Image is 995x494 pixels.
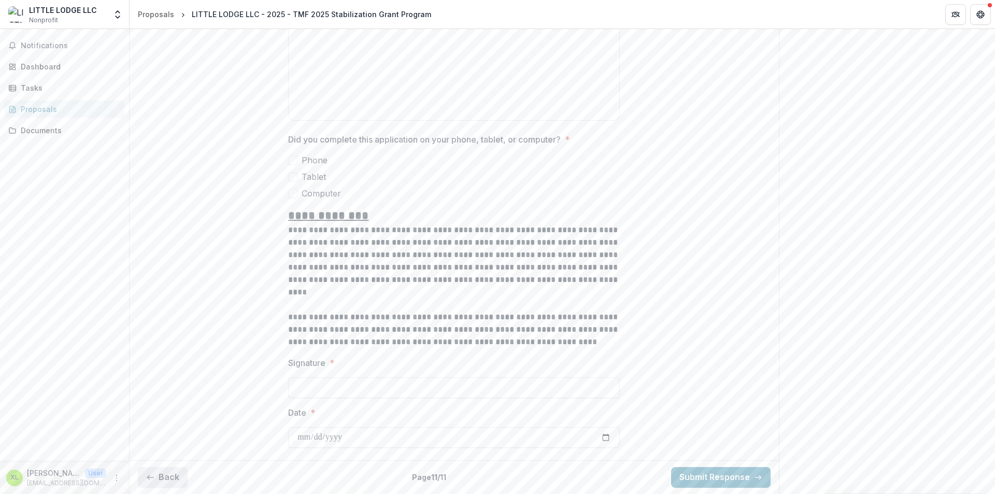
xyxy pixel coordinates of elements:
p: User [85,469,106,478]
a: Proposals [134,7,178,22]
span: Computer [302,187,341,200]
div: Proposals [21,104,117,115]
button: More [110,472,123,484]
button: Submit Response [671,467,771,488]
a: Dashboard [4,58,125,75]
p: Signature [288,357,325,369]
a: Documents [4,122,125,139]
span: Notifications [21,41,121,50]
div: XINXI LIU [10,474,19,481]
nav: breadcrumb [134,7,435,22]
span: Tablet [302,171,326,183]
div: Documents [21,125,117,136]
button: Back [138,467,188,488]
div: LITTLE LODGE LLC [29,5,97,16]
div: Tasks [21,82,117,93]
span: Phone [302,154,328,166]
button: Notifications [4,37,125,54]
div: LITTLE LODGE LLC - 2025 - TMF 2025 Stabilization Grant Program [192,9,431,20]
p: Did you complete this application on your phone, tablet, or computer? [288,133,561,146]
button: Get Help [970,4,991,25]
img: LITTLE LODGE LLC [8,6,25,23]
p: Date [288,406,306,419]
button: Partners [945,4,966,25]
span: Nonprofit [29,16,58,25]
div: Proposals [138,9,174,20]
a: Tasks [4,79,125,96]
p: [PERSON_NAME] [27,468,81,478]
p: [EMAIL_ADDRESS][DOMAIN_NAME] [27,478,106,488]
a: Proposals [4,101,125,118]
p: Page 11 / 11 [412,472,446,483]
button: Open entity switcher [110,4,125,25]
div: Dashboard [21,61,117,72]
